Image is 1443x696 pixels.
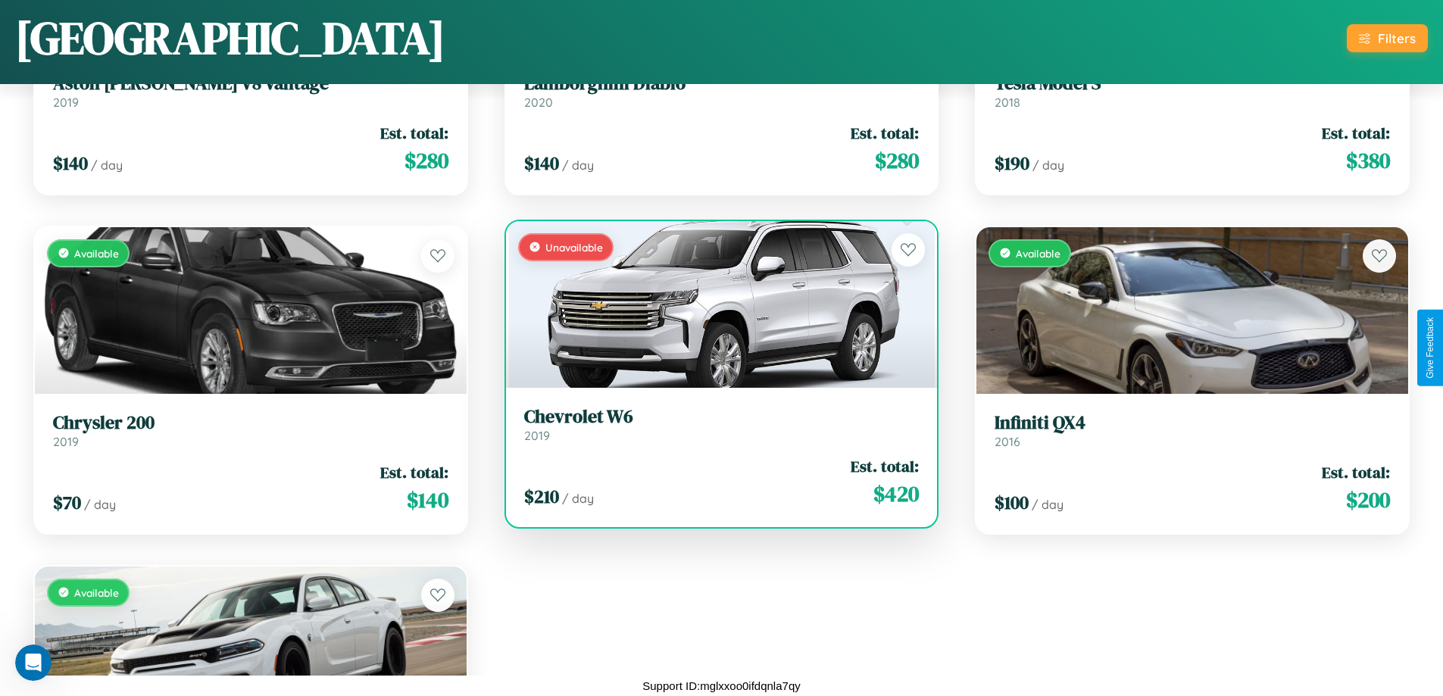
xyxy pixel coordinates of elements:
[53,151,88,176] span: $ 140
[380,461,448,483] span: Est. total:
[524,406,920,443] a: Chevrolet W62019
[84,497,116,512] span: / day
[995,151,1029,176] span: $ 190
[53,490,81,515] span: $ 70
[995,73,1390,95] h3: Tesla Model S
[407,485,448,515] span: $ 140
[524,151,559,176] span: $ 140
[91,158,123,173] span: / day
[1322,122,1390,144] span: Est. total:
[1346,145,1390,176] span: $ 380
[851,122,919,144] span: Est. total:
[995,73,1390,110] a: Tesla Model S2018
[1425,317,1435,379] div: Give Feedback
[995,412,1390,449] a: Infiniti QX42016
[875,145,919,176] span: $ 280
[1346,485,1390,515] span: $ 200
[995,490,1029,515] span: $ 100
[1032,158,1064,173] span: / day
[995,412,1390,434] h3: Infiniti QX4
[995,95,1020,110] span: 2018
[53,73,448,110] a: Aston [PERSON_NAME] V8 Vantage2019
[1378,30,1416,46] div: Filters
[995,434,1020,449] span: 2016
[74,586,119,599] span: Available
[1032,497,1064,512] span: / day
[1347,24,1428,52] button: Filters
[15,7,445,69] h1: [GEOGRAPHIC_DATA]
[524,484,559,509] span: $ 210
[851,455,919,477] span: Est. total:
[380,122,448,144] span: Est. total:
[74,247,119,260] span: Available
[15,645,52,681] iframe: Intercom live chat
[524,428,550,443] span: 2019
[524,73,920,95] h3: Lamborghini Diablo
[562,491,594,506] span: / day
[1322,461,1390,483] span: Est. total:
[873,479,919,509] span: $ 420
[642,676,800,696] p: Support ID: mglxxoo0ifdqnla7qy
[53,412,448,449] a: Chrysler 2002019
[1016,247,1060,260] span: Available
[53,73,448,95] h3: Aston [PERSON_NAME] V8 Vantage
[545,241,603,254] span: Unavailable
[562,158,594,173] span: / day
[524,73,920,110] a: Lamborghini Diablo2020
[53,412,448,434] h3: Chrysler 200
[524,406,920,428] h3: Chevrolet W6
[524,95,553,110] span: 2020
[53,95,79,110] span: 2019
[404,145,448,176] span: $ 280
[53,434,79,449] span: 2019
